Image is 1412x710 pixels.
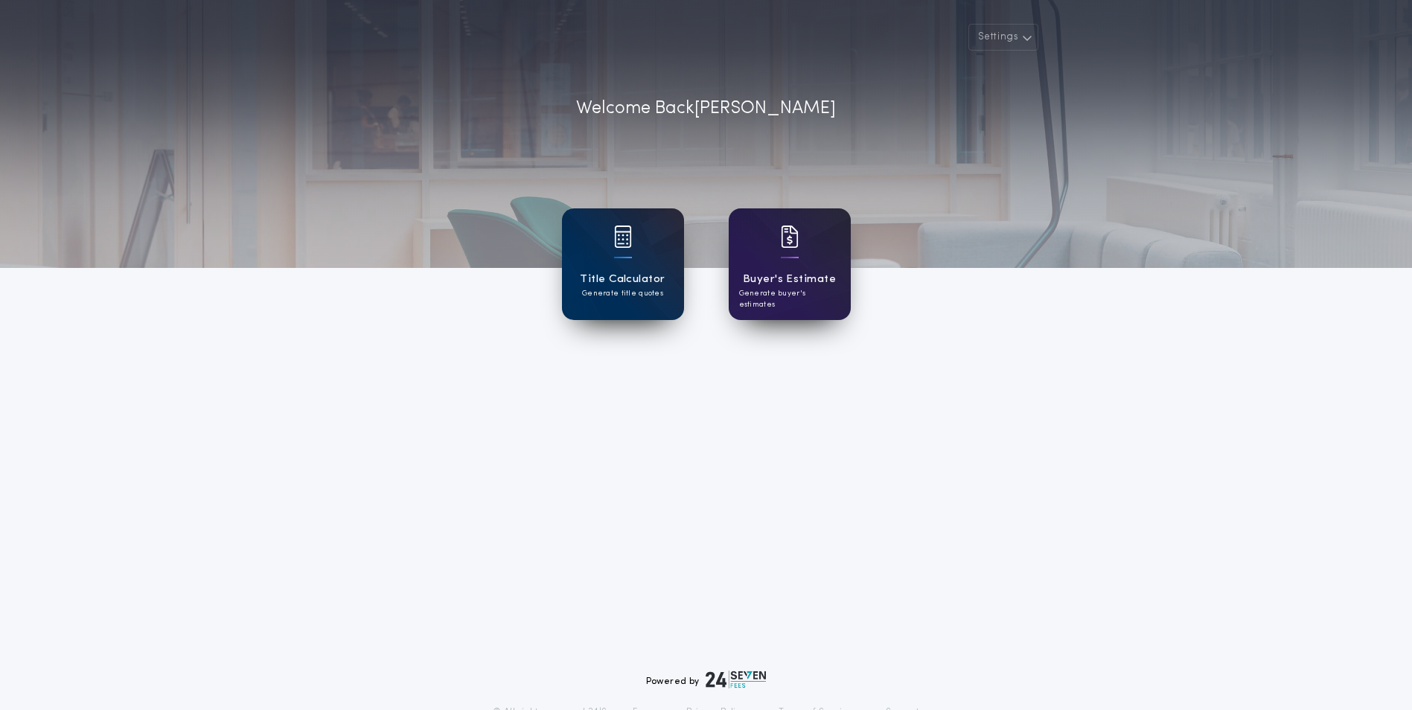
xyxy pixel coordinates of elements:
[580,271,665,288] h1: Title Calculator
[582,288,663,299] p: Generate title quotes
[576,95,836,122] p: Welcome Back [PERSON_NAME]
[646,671,767,688] div: Powered by
[562,208,684,320] a: card iconTitle CalculatorGenerate title quotes
[743,271,836,288] h1: Buyer's Estimate
[968,24,1038,51] button: Settings
[614,226,632,248] img: card icon
[781,226,799,248] img: card icon
[706,671,767,688] img: logo
[739,288,840,310] p: Generate buyer's estimates
[729,208,851,320] a: card iconBuyer's EstimateGenerate buyer's estimates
